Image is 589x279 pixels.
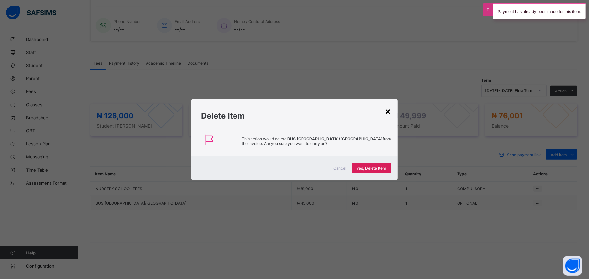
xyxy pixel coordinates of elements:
span: Cancel [334,166,347,171]
strong: BUS [GEOGRAPHIC_DATA]/[GEOGRAPHIC_DATA] [287,136,383,141]
div: Payment has already been made for this item. [493,3,586,19]
p: This action would delete from the invoice. Are you sure you want to carry on? [242,136,391,146]
h1: Delete Item [201,111,388,121]
div: × [385,106,391,117]
span: Yes, Delete Item [357,166,386,171]
button: Open asap [563,256,582,276]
